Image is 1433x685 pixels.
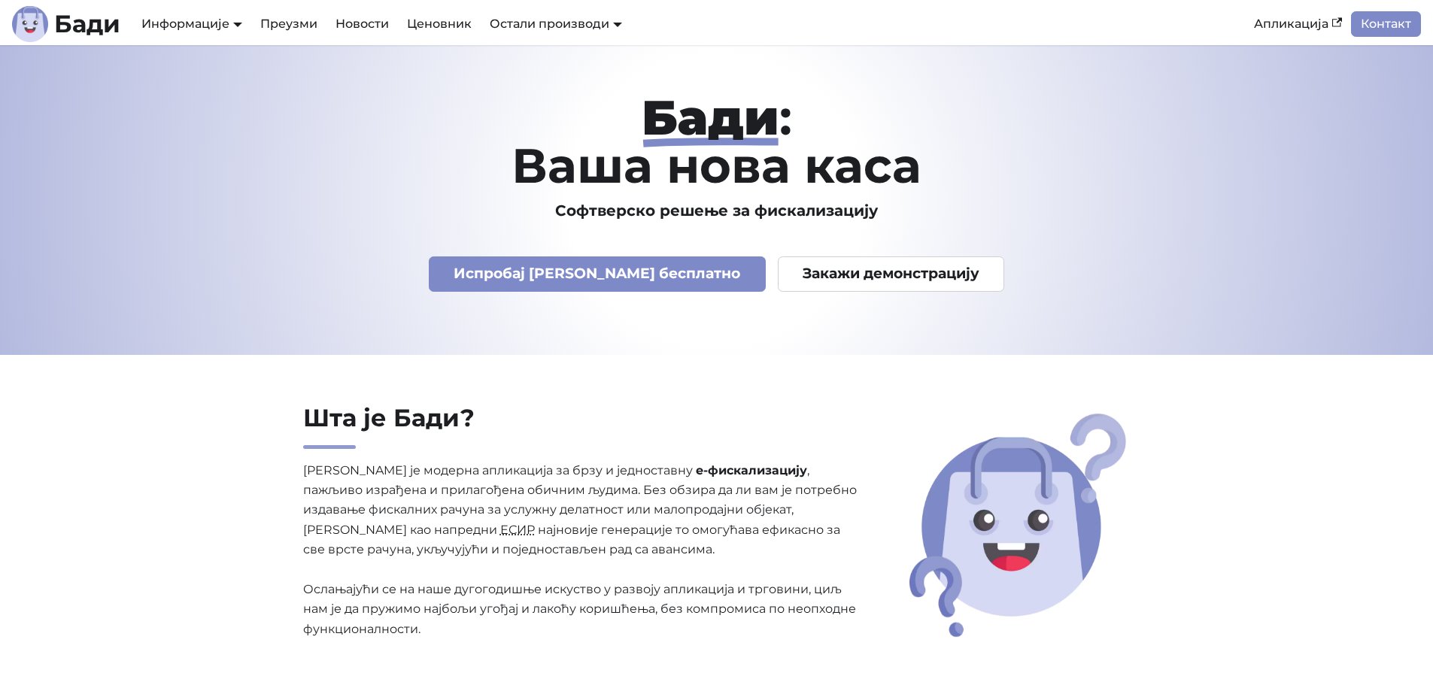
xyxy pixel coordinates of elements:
b: Бади [54,12,120,36]
strong: е-фискализацију [696,463,807,477]
abbr: Електронски систем за издавање рачуна [500,523,535,537]
a: Апликација [1245,11,1351,37]
img: Шта је Бади? [904,408,1131,642]
img: Лого [12,6,48,42]
a: Ценовник [398,11,481,37]
a: Остали производи [490,17,622,31]
p: [PERSON_NAME] је модерна апликација за брзу и једноставну , пажљиво израђена и прилагођена обични... [303,461,858,640]
a: ЛогоБади [12,6,120,42]
h3: Софтверско решење за фискализацију [232,202,1201,220]
a: Закажи демонстрацију [778,256,1005,292]
a: Контакт [1351,11,1421,37]
a: Новости [326,11,398,37]
a: Преузми [251,11,326,37]
a: Испробај [PERSON_NAME] бесплатно [429,256,766,292]
h2: Шта је Бади? [303,403,858,449]
h1: : Ваша нова каса [232,93,1201,189]
a: Информације [141,17,242,31]
strong: Бади [642,88,779,147]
